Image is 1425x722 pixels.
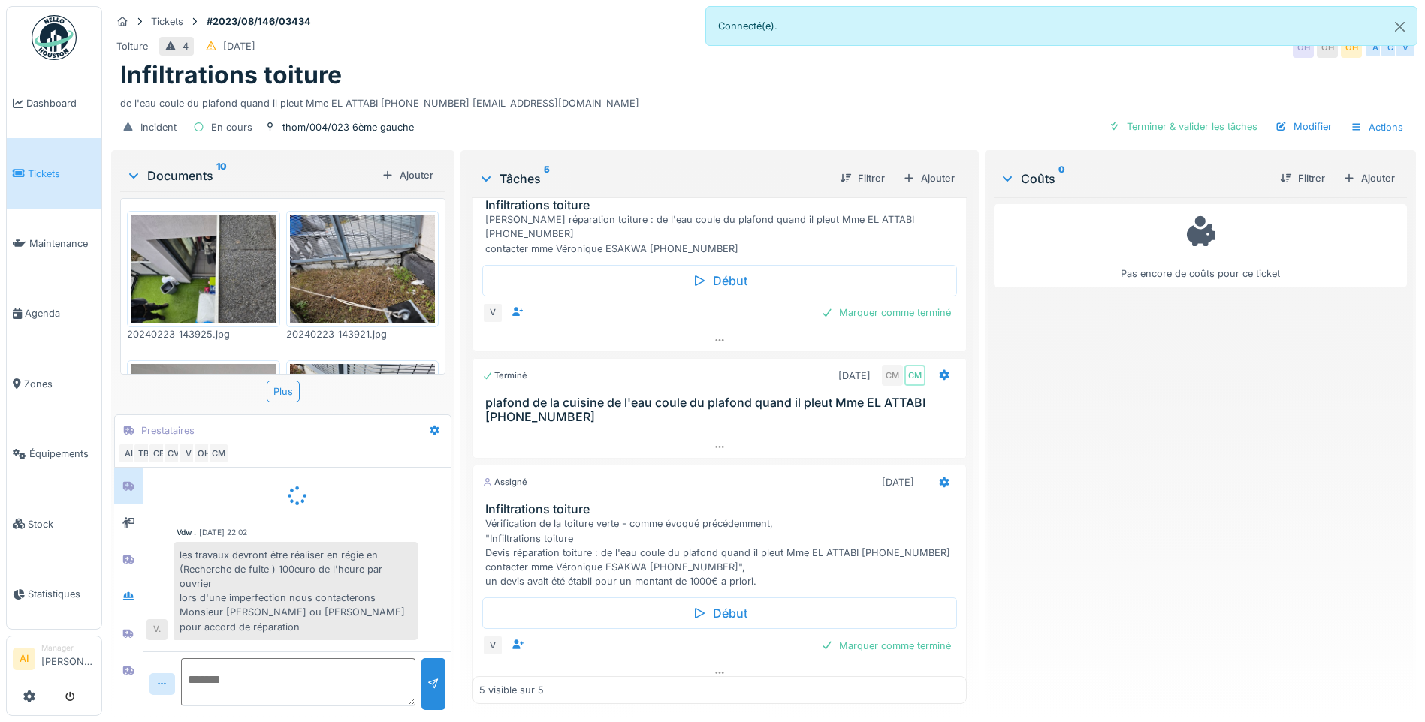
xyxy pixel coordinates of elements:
[1274,168,1331,188] div: Filtrer
[7,68,101,138] a: Dashboard
[163,443,184,464] div: CV
[151,14,183,29] div: Tickets
[897,168,961,188] div: Ajouter
[705,6,1418,46] div: Connecté(e).
[7,349,101,419] a: Zones
[1004,211,1397,281] div: Pas encore de coûts pour ce ticket
[838,369,871,383] div: [DATE]
[485,396,960,424] h3: plafond de la cuisine de l'eau coule du plafond quand il pleut Mme EL ATTABI [PHONE_NUMBER]
[118,443,139,464] div: AI
[482,476,527,489] div: Assigné
[7,489,101,558] a: Stock
[208,443,229,464] div: CM
[140,120,177,134] div: Incident
[1293,37,1314,58] div: OH
[131,215,276,323] img: 9v8b2141n9cymkx7mrg67w1gsrly
[1365,37,1386,58] div: A
[479,683,544,697] div: 5 visible sur 5
[485,212,960,256] div: [PERSON_NAME] réparation toiture : de l'eau coule du plafond quand il pleut Mme EL ATTABI [PHONE_...
[1383,7,1417,47] button: Close
[882,365,903,386] div: CM
[1344,116,1410,138] div: Actions
[25,306,95,320] span: Agenda
[141,423,195,438] div: Prestataires
[13,648,35,670] li: AI
[290,215,436,323] img: 16ev1fcm8vbryk33rs187i14q2sx
[126,167,376,185] div: Documents
[290,364,436,473] img: agn2iokgwqe89b004rhnoe9bnnsh
[267,381,300,402] div: Plus
[178,443,199,464] div: V
[211,120,252,134] div: En cours
[183,39,189,53] div: 4
[120,61,342,89] h1: Infiltrations toiture
[482,369,527,382] div: Terminé
[120,90,1407,110] div: de l'eau coule du plafond quand il pleut Mme EL ATTABI [PHONE_NUMBER] [EMAIL_ADDRESS][DOMAIN_NAME]
[1270,116,1338,137] div: Modifier
[148,443,169,464] div: CB
[544,170,550,188] sup: 5
[815,302,957,323] div: Marquer comme terminé
[131,364,276,558] img: rlet5pjs5dehobj7tbjy70f7fwim
[29,447,95,461] span: Équipements
[7,419,101,489] a: Équipements
[201,14,317,29] strong: #2023/08/146/03434
[485,198,960,212] h3: Infiltrations toiture
[193,443,214,464] div: OH
[1341,37,1362,58] div: OH
[7,559,101,629] a: Statistiques
[32,15,77,60] img: Badge_color-CXgf-gQk.svg
[41,642,95,675] li: [PERSON_NAME]
[282,120,414,134] div: thom/004/023 6ème gauche
[376,165,439,185] div: Ajouter
[116,39,148,53] div: Toiture
[482,597,957,629] div: Début
[7,209,101,278] a: Maintenance
[174,542,418,640] div: les travaux devront être réaliser en régie en (Recherche de fuite ) 100euro de l'heure par ouvrie...
[882,475,914,489] div: [DATE]
[286,327,439,341] div: 20240223_143921.jpg
[133,443,154,464] div: TB
[127,327,280,341] div: 20240223_143925.jpg
[146,619,168,640] div: V.
[28,587,95,601] span: Statistiques
[1103,116,1263,137] div: Terminer & valider les tâches
[1000,170,1268,188] div: Coûts
[29,236,95,251] span: Maintenance
[216,167,227,185] sup: 10
[904,365,925,386] div: CM
[41,642,95,654] div: Manager
[28,167,95,181] span: Tickets
[482,302,503,323] div: V
[815,636,957,656] div: Marquer comme terminé
[482,265,957,296] div: Début
[834,168,891,188] div: Filtrer
[199,527,247,538] div: [DATE] 22:02
[26,96,95,110] span: Dashboard
[7,138,101,208] a: Tickets
[1380,37,1401,58] div: C
[24,377,95,391] span: Zones
[177,527,196,538] div: Vdw .
[223,39,255,53] div: [DATE]
[1058,170,1065,188] sup: 0
[13,642,95,678] a: AI Manager[PERSON_NAME]
[479,170,828,188] div: Tâches
[7,278,101,348] a: Agenda
[482,635,503,656] div: V
[1395,37,1416,58] div: V
[28,517,95,531] span: Stock
[1317,37,1338,58] div: OH
[485,502,960,516] h3: Infiltrations toiture
[485,516,960,588] div: Vérification de la toiture verte - comme évoqué précédemment, "Infiltrations toiture Devis répara...
[1337,168,1401,188] div: Ajouter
